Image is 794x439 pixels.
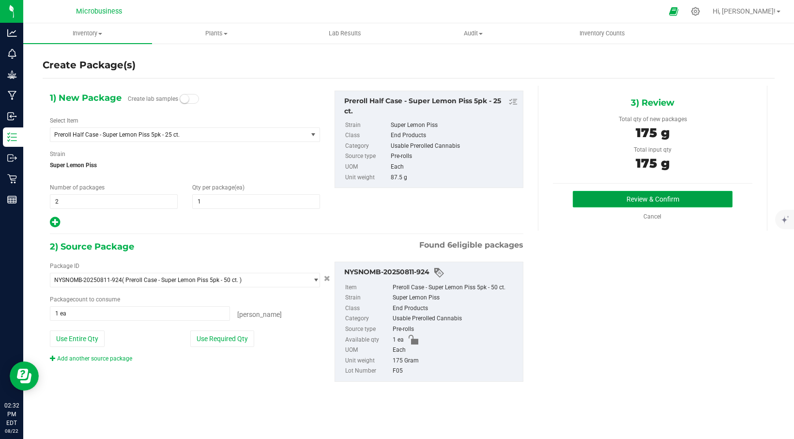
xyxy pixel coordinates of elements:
[345,314,391,324] label: Category
[7,28,17,38] inline-svg: Analytics
[393,282,518,293] div: Preroll Case - Super Lemon Piss 5pk - 50 ct.
[636,156,670,171] span: 175 g
[50,263,79,269] span: Package ID
[23,23,152,44] a: Inventory
[345,303,391,314] label: Class
[50,296,120,303] span: Package to consume
[4,401,19,427] p: 02:32 PM EDT
[7,195,17,204] inline-svg: Reports
[192,184,244,191] span: Qty per package
[193,195,320,208] input: 1
[316,29,374,38] span: Lab Results
[345,324,391,335] label: Source type
[7,49,17,59] inline-svg: Monitoring
[391,172,518,183] div: 87.5 g
[631,95,674,110] span: 3) Review
[50,355,132,362] a: Add another source package
[7,174,17,184] inline-svg: Retail
[689,7,702,16] div: Manage settings
[7,132,17,142] inline-svg: Inventory
[391,141,518,152] div: Usable Prerolled Cannabis
[345,151,389,162] label: Source type
[234,184,244,191] span: (ea)
[50,184,105,191] span: Number of packages
[321,272,333,286] button: Cancel button
[73,296,88,303] span: count
[76,7,122,16] span: Microbusiness
[393,324,518,335] div: Pre-rolls
[391,162,518,172] div: Each
[566,29,638,38] span: Inventory Counts
[190,330,254,347] button: Use Required Qty
[7,70,17,79] inline-svg: Grow
[393,366,518,376] div: F05
[50,195,177,208] input: 2
[409,23,538,44] a: Audit
[573,191,733,207] button: Review & Confirm
[663,2,685,21] span: Open Ecommerce Menu
[50,116,78,125] label: Select Item
[393,345,518,356] div: Each
[345,172,389,183] label: Unit weight
[643,213,661,220] a: Cancel
[280,23,409,44] a: Lab Results
[345,366,391,376] label: Lot Number
[393,293,518,303] div: Super Lemon Piss
[4,427,19,435] p: 08/22
[345,120,389,131] label: Strain
[122,277,242,283] span: ( Preroll Case - Super Lemon Piss 5pk - 50 ct. )
[10,361,39,391] iframe: Resource center
[50,307,229,320] input: 1 ea
[345,130,389,141] label: Class
[128,92,178,106] label: Create lab samples
[391,151,518,162] div: Pre-rolls
[152,23,281,44] a: Plants
[345,335,391,345] label: Available qty
[54,131,293,138] span: Preroll Half Case - Super Lemon Piss 5pk - 25 ct.
[345,141,389,152] label: Category
[447,240,452,250] span: 6
[345,345,391,356] label: UOM
[538,23,667,44] a: Inventory Counts
[50,330,105,347] button: Use Entire Qty
[393,303,518,314] div: End Products
[54,277,122,283] span: NYSNOMB-20250811-924
[50,221,60,228] span: Add new output
[23,29,152,38] span: Inventory
[634,146,672,153] span: Total input qty
[393,356,518,366] div: 175 Gram
[344,267,518,279] div: NYSNOMB-20250811-924
[713,7,776,15] span: Hi, [PERSON_NAME]!
[7,91,17,100] inline-svg: Manufacturing
[345,356,391,366] label: Unit weight
[391,130,518,141] div: End Products
[636,125,670,141] span: 175 g
[50,91,122,105] span: 1) New Package
[345,293,391,303] label: Strain
[393,314,518,324] div: Usable Prerolled Cannabis
[344,96,518,116] div: Preroll Half Case - Super Lemon Piss 5pk - 25 ct.
[7,153,17,163] inline-svg: Outbound
[153,29,280,38] span: Plants
[50,239,134,254] span: 2) Source Package
[50,150,65,158] label: Strain
[237,311,282,318] span: [PERSON_NAME]
[7,111,17,121] inline-svg: Inbound
[391,120,518,131] div: Super Lemon Piss
[50,158,320,172] span: Super Lemon Piss
[393,335,404,345] span: 1 ea
[419,239,523,251] span: Found eligible packages
[43,58,136,72] h4: Create Package(s)
[307,128,320,141] span: select
[307,273,320,287] span: select
[619,116,687,123] span: Total qty of new packages
[345,282,391,293] label: Item
[410,29,537,38] span: Audit
[345,162,389,172] label: UOM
